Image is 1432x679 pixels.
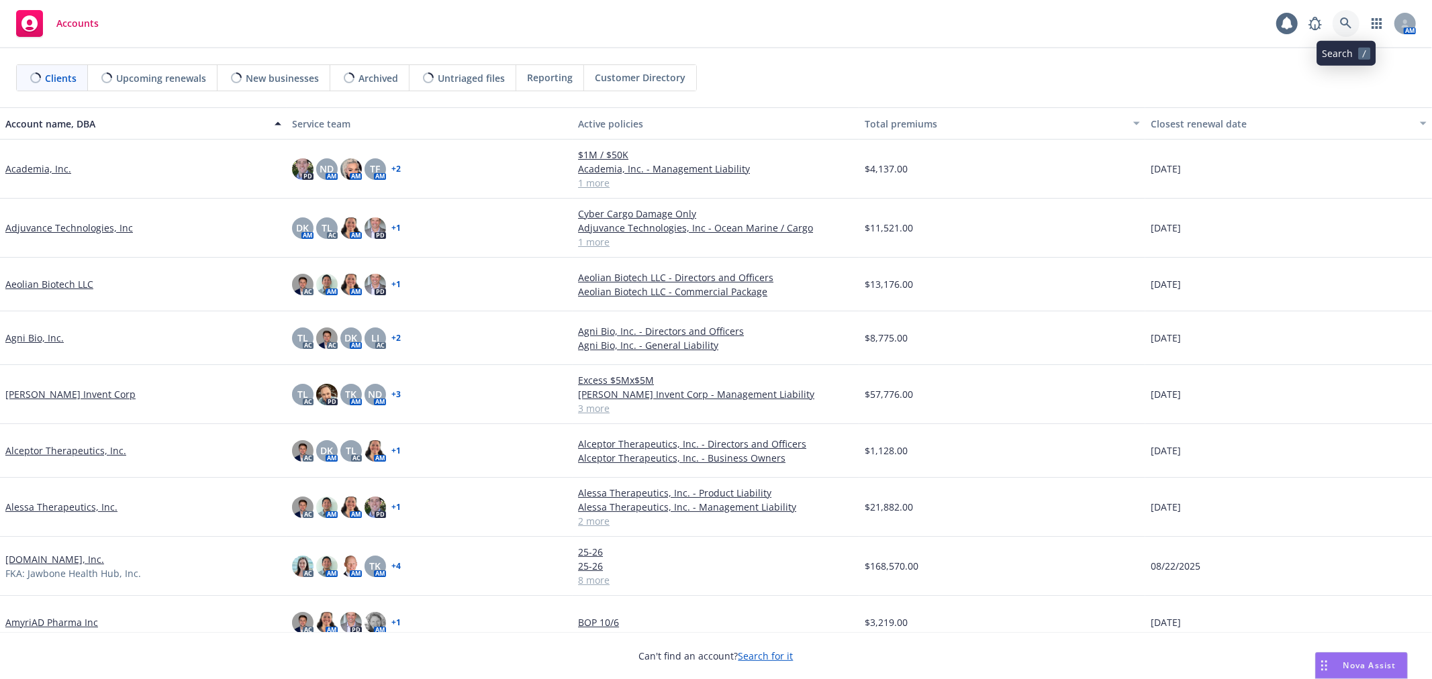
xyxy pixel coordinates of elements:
a: Agni Bio, Inc. - General Liability [578,338,854,352]
a: Accounts [11,5,104,42]
a: Alceptor Therapeutics, Inc. - Business Owners [578,451,854,465]
a: Adjuvance Technologies, Inc [5,221,133,235]
span: [DATE] [1151,387,1181,401]
a: Search for it [738,649,794,662]
span: 08/22/2025 [1151,559,1200,573]
span: DK [320,443,333,458]
a: + 1 [391,619,401,627]
span: $1,128.00 [865,443,908,458]
img: photo [292,497,314,518]
a: 1 more [578,235,854,249]
a: Agni Bio, Inc. [5,331,64,345]
span: $168,570.00 [865,559,918,573]
button: Closest renewal date [1145,107,1432,140]
span: TK [345,387,356,401]
span: Archived [359,71,398,85]
img: photo [316,556,338,577]
a: Excess $5Mx$5M [578,373,854,387]
span: [DATE] [1151,500,1181,514]
a: Alessa Therapeutics, Inc. - Management Liability [578,500,854,514]
span: TF [370,162,380,176]
a: 25-26 [578,559,854,573]
a: Academia, Inc. [5,162,71,176]
a: Switch app [1364,10,1390,37]
span: $57,776.00 [865,387,913,401]
span: TK [369,559,381,573]
span: [DATE] [1151,277,1181,291]
span: [DATE] [1151,443,1181,458]
span: $11,521.00 [865,221,913,235]
span: TL [322,221,332,235]
span: $8,775.00 [865,331,908,345]
a: Agni Bio, Inc. - Directors and Officers [578,324,854,338]
a: Alessa Therapeutics, Inc. [5,500,117,514]
a: + 4 [391,562,401,570]
img: photo [340,497,362,518]
img: photo [292,612,314,633]
a: + 1 [391,224,401,232]
img: photo [292,274,314,295]
img: photo [292,440,314,462]
span: DK [296,221,309,235]
span: ND [368,387,382,401]
span: $3,219.00 [865,615,908,629]
img: photo [365,217,386,239]
a: Cyber Cargo Damage Only [578,207,854,221]
img: photo [316,274,338,295]
img: photo [365,497,386,518]
span: Reporting [527,70,573,85]
span: [DATE] [1151,162,1181,176]
a: Aeolian Biotech LLC - Commercial Package [578,284,854,299]
span: New businesses [246,71,319,85]
a: Aeolian Biotech LLC [5,277,93,291]
span: Accounts [56,18,99,29]
img: photo [292,158,314,180]
a: Adjuvance Technologies, Inc - Ocean Marine / Cargo [578,221,854,235]
div: Active policies [578,117,854,131]
a: Academia, Inc. - Management Liability [578,162,854,176]
div: Total premiums [865,117,1126,131]
a: + 1 [391,447,401,455]
a: + 1 [391,280,401,289]
img: photo [316,384,338,405]
span: DK [344,331,357,345]
span: [DATE] [1151,331,1181,345]
a: BOP 10/6 [578,615,854,629]
span: TL [297,331,308,345]
a: + 1 [391,503,401,511]
a: + 2 [391,165,401,173]
span: Customer Directory [595,70,685,85]
img: photo [340,612,362,633]
span: [DATE] [1151,615,1181,629]
a: [PERSON_NAME] Invent Corp [5,387,136,401]
img: photo [340,274,362,295]
a: AmyriAD Pharma Inc [5,615,98,629]
span: $4,137.00 [865,162,908,176]
img: photo [365,274,386,295]
a: 3 more [578,401,854,415]
button: Total premiums [859,107,1146,140]
a: [PERSON_NAME] Invent Corp - Management Liability [578,387,854,401]
a: $1M / $50K [578,148,854,162]
a: Alceptor Therapeutics, Inc. [5,443,126,458]
img: photo [340,556,362,577]
span: ND [320,162,334,176]
img: photo [340,217,362,239]
button: Active policies [573,107,859,140]
span: Can't find an account? [639,649,794,663]
a: 25-26 [578,545,854,559]
span: Nova Assist [1343,660,1396,671]
span: Upcoming renewals [116,71,206,85]
button: Service team [287,107,573,140]
img: photo [365,612,386,633]
span: LI [371,331,379,345]
span: Untriaged files [438,71,505,85]
a: Report a Bug [1302,10,1329,37]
